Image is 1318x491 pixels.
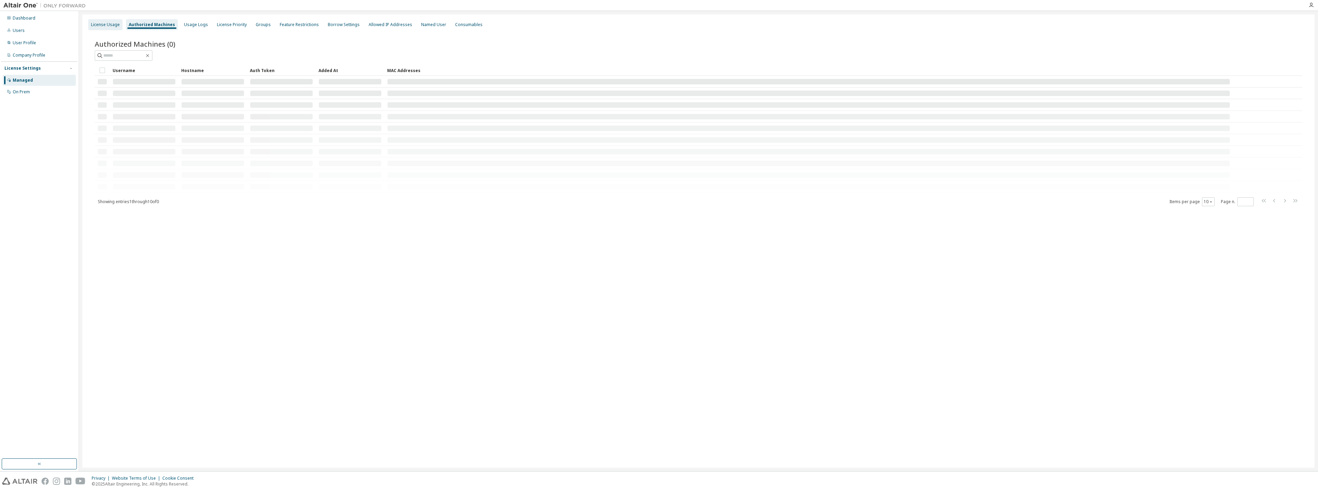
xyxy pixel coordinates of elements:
div: Auth Token [250,65,313,76]
img: altair_logo.svg [2,478,37,485]
div: Managed [13,78,33,83]
span: Page n. [1221,197,1254,206]
div: Dashboard [13,15,35,21]
div: On Prem [13,89,30,95]
img: linkedin.svg [64,478,71,485]
div: Username [113,65,176,76]
div: License Usage [91,22,120,27]
div: License Priority [217,22,247,27]
div: Authorized Machines [129,22,175,27]
span: Authorized Machines (0) [95,39,175,49]
div: Feature Restrictions [280,22,319,27]
div: Cookie Consent [162,476,198,481]
img: instagram.svg [53,478,60,485]
div: Allowed IP Addresses [369,22,412,27]
div: Hostname [181,65,244,76]
span: Items per page [1169,197,1215,206]
div: Added At [319,65,382,76]
p: © 2025 Altair Engineering, Inc. All Rights Reserved. [92,481,198,487]
div: Usage Logs [184,22,208,27]
img: youtube.svg [76,478,85,485]
div: Named User [421,22,446,27]
img: Altair One [3,2,89,9]
div: Users [13,28,25,33]
div: Borrow Settings [328,22,360,27]
img: facebook.svg [42,478,49,485]
div: Consumables [455,22,483,27]
div: User Profile [13,40,36,46]
div: License Settings [4,66,41,71]
button: 10 [1204,199,1213,204]
div: Company Profile [13,52,45,58]
span: Showing entries 1 through 10 of 0 [98,199,159,204]
div: Privacy [92,476,112,481]
div: Website Terms of Use [112,476,162,481]
div: MAC Addresses [387,65,1230,76]
div: Groups [256,22,271,27]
